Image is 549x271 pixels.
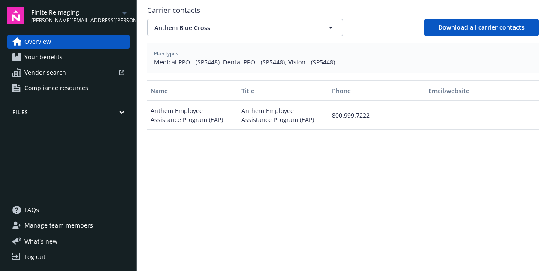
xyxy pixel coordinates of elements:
[24,203,39,217] span: FAQs
[425,80,539,101] button: Email/website
[438,23,525,31] span: Download all carrier contacts
[428,86,535,95] div: Email/website
[154,23,308,32] span: Anthem Blue Cross
[7,35,130,49] a: Overview
[31,7,130,24] button: Finite Reimaging[PERSON_NAME][EMAIL_ADDRESS][PERSON_NAME][DOMAIN_NAME]arrowDropDown
[329,80,425,101] button: Phone
[119,8,130,18] a: arrowDropDown
[147,19,343,36] button: Anthem Blue Cross
[238,80,329,101] button: Title
[7,219,130,232] a: Manage team members
[147,5,539,15] span: Carrier contacts
[7,109,130,119] button: Files
[151,86,235,95] div: Name
[24,35,51,49] span: Overview
[7,66,130,79] a: Vendor search
[154,50,532,58] span: Plan types
[7,237,71,246] button: What's new
[24,237,57,246] span: What ' s new
[24,50,63,64] span: Your benefits
[154,58,532,67] span: Medical PPO - (SP5448), Dental PPO - (SP5448), Vision - (SP5448)
[7,7,24,24] img: navigator-logo.svg
[329,101,425,130] div: 800.999.7222
[332,86,422,95] div: Phone
[238,101,329,130] div: Anthem Employee Assistance Program (EAP)
[147,80,238,101] button: Name
[24,219,93,232] span: Manage team members
[24,250,45,264] div: Log out
[147,101,238,130] div: Anthem Employee Assistance Program (EAP)
[24,66,66,79] span: Vendor search
[31,8,119,17] span: Finite Reimaging
[31,17,119,24] span: [PERSON_NAME][EMAIL_ADDRESS][PERSON_NAME][DOMAIN_NAME]
[7,81,130,95] a: Compliance resources
[7,50,130,64] a: Your benefits
[7,203,130,217] a: FAQs
[424,19,539,36] button: Download all carrier contacts
[24,81,88,95] span: Compliance resources
[241,86,326,95] div: Title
